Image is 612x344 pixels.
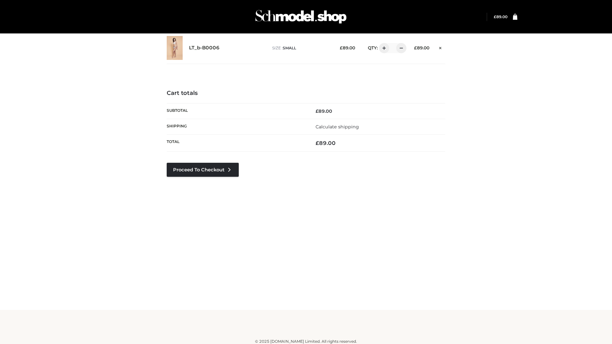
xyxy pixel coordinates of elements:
a: Remove this item [436,43,445,51]
a: LT_b-B0006 [189,45,220,51]
span: £ [340,45,343,50]
bdi: 89.00 [340,45,355,50]
th: Subtotal [167,103,306,119]
h4: Cart totals [167,90,445,97]
p: size : [272,45,330,51]
bdi: 89.00 [316,108,332,114]
bdi: 89.00 [316,140,336,146]
th: Shipping [167,119,306,134]
div: QTY: [361,43,404,53]
img: Schmodel Admin 964 [253,4,349,29]
a: Proceed to Checkout [167,163,239,177]
span: £ [414,45,417,50]
span: £ [316,108,318,114]
span: £ [494,14,496,19]
bdi: 89.00 [494,14,507,19]
span: SMALL [283,46,296,50]
a: Calculate shipping [316,124,359,130]
a: £89.00 [494,14,507,19]
span: £ [316,140,319,146]
th: Total [167,135,306,152]
bdi: 89.00 [414,45,429,50]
